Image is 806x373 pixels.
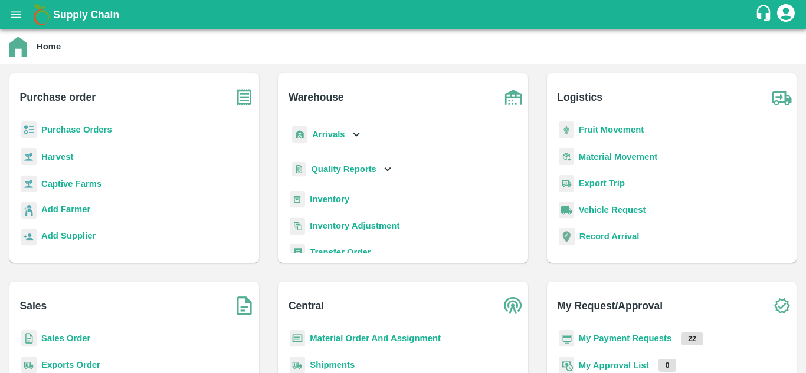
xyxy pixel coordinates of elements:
[755,4,775,25] div: customer-support
[559,121,574,138] img: fruit
[579,232,640,241] a: Record Arrival
[289,89,344,105] b: Warehouse
[310,334,441,343] a: Material Order And Assignment
[21,175,37,193] img: harvest
[2,1,30,28] button: open drawer
[557,298,663,314] b: My Request/Approval
[9,37,27,57] img: home
[290,157,394,181] div: Quality Reports
[559,175,574,192] img: delivery
[20,298,47,314] b: Sales
[20,89,96,105] b: Purchase order
[559,202,574,219] img: vehicle
[21,202,37,219] img: farmer
[767,82,797,112] img: truck
[41,360,100,369] a: Exports Order
[310,221,399,230] a: Inventory Adjustment
[21,148,37,166] img: harvest
[53,6,755,23] a: Supply Chain
[290,217,305,235] img: inventory
[658,359,677,372] p: 0
[312,130,345,139] b: Arrivals
[559,228,575,245] img: recordArrival
[775,2,797,27] div: account of current user
[499,82,528,112] img: warehouse
[292,126,307,143] img: whArrival
[290,330,305,347] img: centralMaterial
[53,9,119,21] b: Supply Chain
[310,360,355,369] a: Shipments
[311,164,376,174] b: Quality Reports
[230,291,259,321] img: soSales
[579,361,649,370] a: My Approval List
[579,125,644,134] a: Fruit Movement
[37,42,61,51] b: Home
[41,203,90,219] a: Add Farmer
[21,330,37,347] img: sales
[559,330,574,347] img: payment
[499,291,528,321] img: central
[310,247,371,257] a: Transfer Order
[579,205,646,214] a: Vehicle Request
[767,291,797,321] img: check
[579,334,672,343] a: My Payment Requests
[681,332,703,345] p: 22
[21,229,37,246] img: supplier
[579,179,625,188] a: Export Trip
[41,204,90,214] b: Add Farmer
[559,148,574,166] img: material
[557,89,602,105] b: Logistics
[579,152,658,161] a: Material Movement
[41,152,73,161] a: Harvest
[289,298,324,314] b: Central
[30,3,53,27] img: logo
[290,121,363,148] div: Arrivals
[41,125,112,134] a: Purchase Orders
[290,244,305,261] img: whTransfer
[41,334,90,343] a: Sales Order
[21,121,37,138] img: reciept
[41,231,96,240] b: Add Supplier
[230,82,259,112] img: purchase
[292,162,306,177] img: qualityReport
[290,191,305,208] img: whInventory
[41,229,96,245] a: Add Supplier
[41,179,101,189] a: Captive Farms
[310,194,349,204] a: Inventory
